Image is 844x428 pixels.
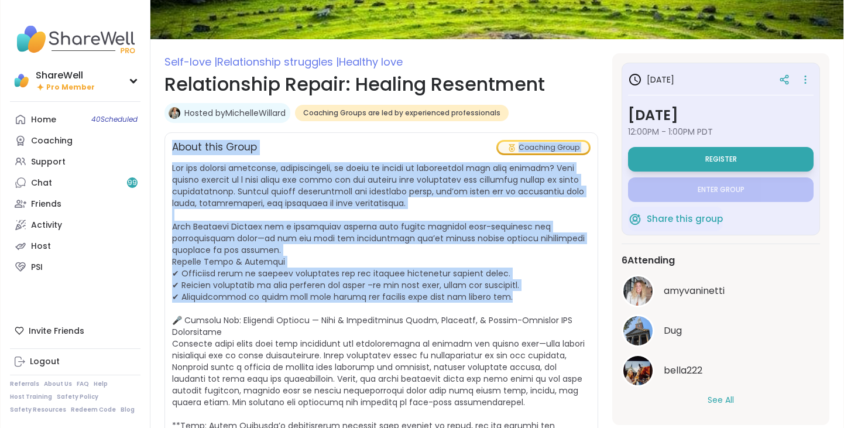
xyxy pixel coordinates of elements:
button: Enter group [628,177,814,202]
span: 6 Attending [622,254,675,268]
a: Host Training [10,393,52,401]
img: ShareWell Nav Logo [10,19,140,60]
a: Home40Scheduled [10,109,140,130]
a: Friends [10,193,140,214]
a: Safety Resources [10,406,66,414]
div: Host [31,241,51,252]
h1: Relationship Repair: Healing Resentment [164,70,598,98]
a: Support [10,151,140,172]
span: Healthy love [339,54,403,69]
div: Home [31,114,56,126]
img: bella222 [623,356,653,385]
div: Friends [31,198,61,210]
a: Safety Policy [57,393,98,401]
span: Pro Member [46,83,95,93]
div: Coaching [31,135,73,147]
a: Referrals [10,380,39,388]
div: Invite Friends [10,320,140,341]
span: 12:00PM - 1:00PM PDT [628,126,814,138]
span: Coaching Groups are led by experienced professionals [303,108,500,118]
span: Self-love | [164,54,217,69]
a: PSI [10,256,140,278]
a: Hosted byMichelleWillard [184,107,286,119]
a: bella222bella222 [622,354,820,387]
a: Help [94,380,108,388]
div: Logout [30,356,60,368]
h3: [DATE] [628,105,814,126]
div: ShareWell [36,69,95,82]
a: About Us [44,380,72,388]
a: Blog [121,406,135,414]
div: Coaching Group [498,142,589,153]
a: Coaching [10,130,140,151]
div: Chat [31,177,52,189]
div: Support [31,156,66,168]
a: Activity [10,214,140,235]
span: Share this group [647,213,723,226]
a: Logout [10,351,140,372]
img: MichelleWillard [169,107,180,119]
div: Activity [31,220,62,231]
span: Enter group [698,185,744,194]
img: ShareWell [12,71,31,90]
h2: About this Group [172,140,257,155]
a: Chat99 [10,172,140,193]
a: Host [10,235,140,256]
span: Dug [664,324,682,338]
span: 99 [128,178,137,188]
span: Relationship struggles | [217,54,339,69]
img: amyvaninetti [623,276,653,306]
span: 40 Scheduled [91,115,138,124]
span: bella222 [664,364,702,378]
span: amyvaninetti [664,284,725,298]
img: Dug [623,316,653,345]
button: Register [628,147,814,172]
button: Share this group [628,207,723,231]
a: amyvaninettiamyvaninetti [622,275,820,307]
a: FAQ [77,380,89,388]
div: PSI [31,262,43,273]
button: See All [708,394,734,406]
a: Redeem Code [71,406,116,414]
span: Register [705,155,737,164]
a: DugDug [622,314,820,347]
h3: [DATE] [628,73,674,87]
img: ShareWell Logomark [628,212,642,226]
